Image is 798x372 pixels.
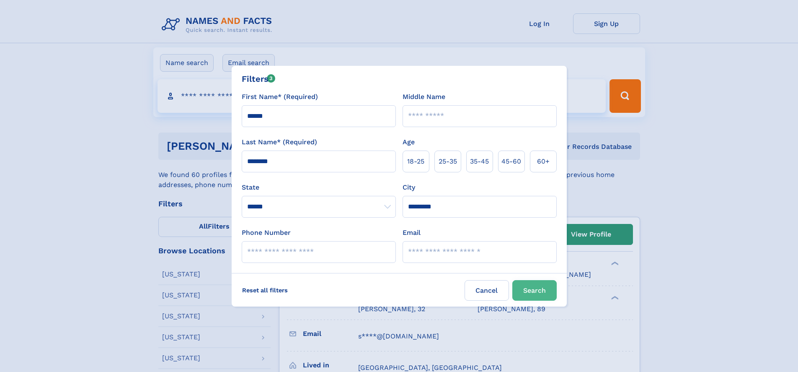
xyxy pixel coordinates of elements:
[470,156,489,166] span: 35‑45
[242,137,317,147] label: Last Name* (Required)
[403,92,445,102] label: Middle Name
[242,228,291,238] label: Phone Number
[237,280,293,300] label: Reset all filters
[242,73,276,85] div: Filters
[465,280,509,301] label: Cancel
[242,92,318,102] label: First Name* (Required)
[242,182,396,193] label: State
[403,228,421,238] label: Email
[407,156,424,166] span: 18‑25
[403,137,415,147] label: Age
[537,156,550,166] span: 60+
[439,156,457,166] span: 25‑35
[403,182,415,193] label: City
[512,280,557,301] button: Search
[501,156,521,166] span: 45‑60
